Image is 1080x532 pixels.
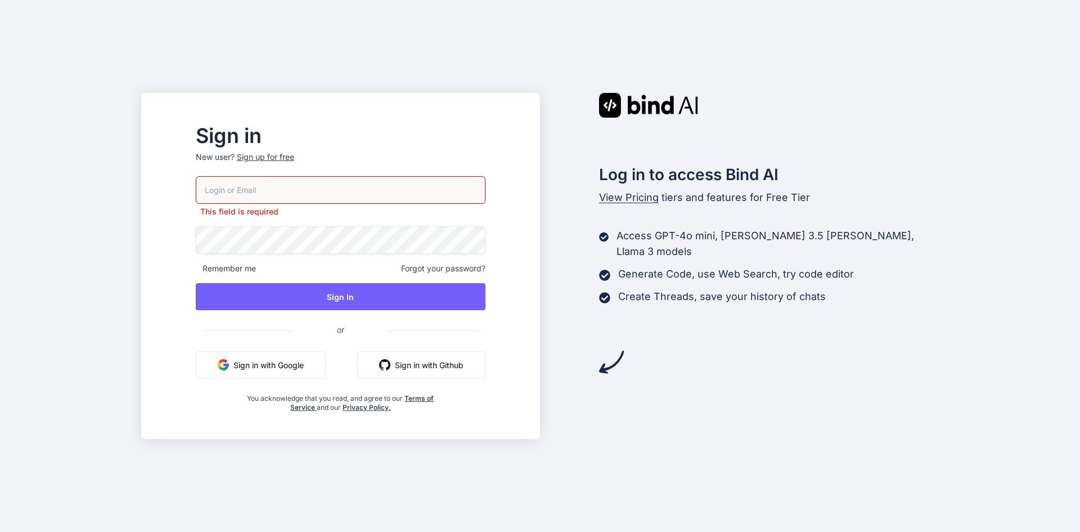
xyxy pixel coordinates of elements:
img: Bind AI logo [599,93,698,118]
button: Sign in with Google [196,351,326,378]
img: arrow [599,350,624,374]
span: or [292,316,389,343]
button: Sign in with Github [357,351,485,378]
h2: Log in to access Bind AI [599,163,939,186]
a: Terms of Service [290,394,434,412]
p: This field is required [196,206,485,217]
img: github [379,359,390,370]
p: New user? [196,151,485,176]
p: Create Threads, save your history of chats [618,289,826,305]
span: Remember me [196,263,256,274]
span: View Pricing [599,191,659,203]
input: Login or Email [196,176,485,204]
p: Generate Code, use Web Search, try code editor [618,266,854,282]
a: Privacy Policy. [343,403,391,412]
button: Sign In [196,283,485,310]
p: Access GPT-4o mini, [PERSON_NAME] 3.5 [PERSON_NAME], Llama 3 models [616,228,939,260]
div: You acknowledge that you read, and agree to our and our [244,387,438,412]
div: Sign up for free [237,151,294,163]
span: Forgot your password? [401,263,485,274]
p: tiers and features for Free Tier [599,190,939,205]
img: google [218,359,229,370]
h2: Sign in [196,127,485,145]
